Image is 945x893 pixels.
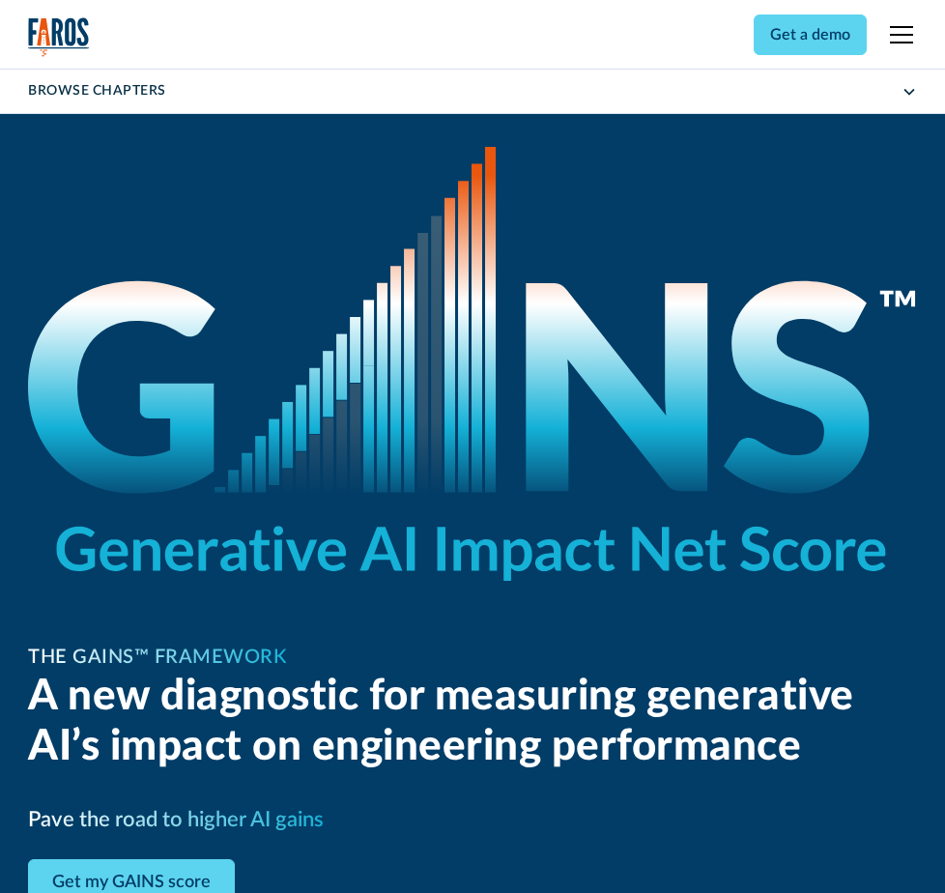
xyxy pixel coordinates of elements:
h1: The GAINS™ Framework [28,643,286,672]
h3: Pave the road to higher AI gains [28,804,324,836]
a: home [28,17,90,57]
div: Browse Chapters [28,81,166,101]
img: GAINS - the Generative AI Impact Net Score logo [28,147,916,581]
a: Get a demo [754,14,867,55]
h2: A new diagnostic for measuring generative AI’s impact on engineering performance [28,672,916,774]
img: Logo of the analytics and reporting company Faros. [28,17,90,57]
